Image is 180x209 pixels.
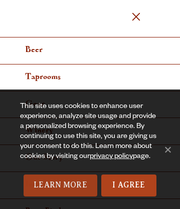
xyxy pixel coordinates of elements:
a: privacy policy [90,153,133,161]
a: Learn More [24,174,97,196]
div: This site uses cookies to enhance user experience, analyze site usage and provide a personalized ... [20,102,160,174]
a: I Agree [101,174,156,196]
span: Taprooms [25,73,61,80]
a: Menu [131,7,141,28]
span: No [162,144,172,154]
span: Beer [25,46,43,53]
